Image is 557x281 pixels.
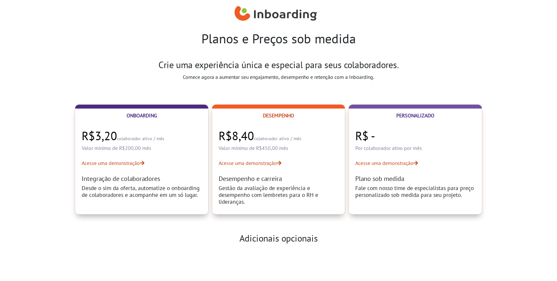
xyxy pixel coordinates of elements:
[254,136,301,141] span: colaborador ativo / mês
[82,111,202,119] h2: Onboarding
[219,185,339,205] h4: Gestão da avaliação de experiência e desempenho com lembretes para o RH e lideranças.
[235,3,317,25] a: Inboarding Home Page
[355,175,475,183] h3: Plano sob medida
[355,111,475,119] h2: Personalizado
[82,159,202,167] a: Acesse uma demonstração
[219,175,339,183] h3: Desempenho e carreira
[219,145,339,151] p: Valor mínimo de R$450,00 mês
[82,175,202,183] h3: Integração de colaboradores
[355,185,475,198] h4: Fale com nosso time de especialistas para preço personalizado sob medida para seu projeto.
[82,185,202,198] h4: Desde o sim da oferta, automatize o onboarding de colaboradores e acompanhe em um só lugar.
[239,233,318,244] h3: Adicionais opcionais
[355,159,475,167] a: Acesse uma demonstração
[98,31,459,46] h1: Planos e Preços sob medida
[355,145,475,151] p: Por colaborador ativo por mês
[82,129,202,143] h3: R$3,20
[219,111,339,119] h2: Desempenho
[219,159,339,167] a: Acesse uma demonstração
[219,129,339,143] h3: R$8,40
[355,129,475,143] h3: R$ -
[133,73,424,81] p: Comece agora a aumentar seu engajamento, desempenho e retenção com a Inboarding.
[117,136,164,141] span: colaborador ativo / mês
[235,4,317,24] img: Inboarding Home
[82,145,202,151] p: Valor mínimo de R$200,00 mês
[133,59,424,70] h3: Crie uma experiência única e especial para seus colaboradores.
